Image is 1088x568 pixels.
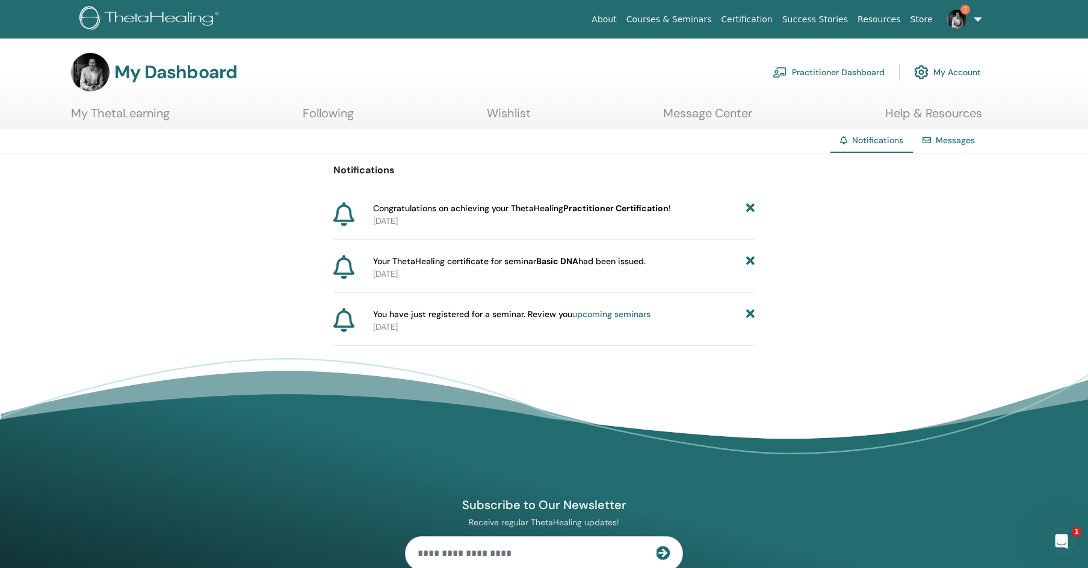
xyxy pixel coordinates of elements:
h4: Subscribe to Our Newsletter [405,497,683,513]
span: 1 [1072,527,1081,537]
a: Resources [853,8,906,31]
h3: My Dashboard [114,61,237,83]
span: Congratulations on achieving your ThetaHealing ! [373,202,671,215]
p: Notifications [333,163,755,177]
a: Message Center [663,106,752,129]
a: Help & Resources [885,106,982,129]
p: Receive regular ThetaHealing updates! [405,517,683,528]
span: Notifications [852,135,903,146]
a: About [587,8,621,31]
span: You have just registered for a seminar. Review you [373,308,651,321]
p: [DATE] [373,321,755,333]
span: Your ThetaHealing certificate for seminar had been issued. [373,255,646,268]
a: My ThetaLearning [71,106,170,129]
a: upcoming seminars [572,309,651,319]
img: default.jpg [71,53,110,91]
img: logo.png [79,6,223,33]
b: Basic DNA [536,256,578,267]
a: Practitioner Dashboard [773,59,885,85]
a: Courses & Seminars [622,8,717,31]
img: default.jpg [947,10,966,29]
p: [DATE] [373,215,755,227]
a: My Account [914,59,981,85]
b: Practitioner Certification [563,203,669,214]
span: 2 [960,5,970,14]
a: Wishlist [487,106,531,129]
a: Store [906,8,938,31]
a: Success Stories [777,8,853,31]
a: Certification [716,8,777,31]
img: cog.svg [914,62,929,82]
iframe: Intercom live chat [1047,527,1076,556]
a: Following [303,106,354,129]
a: Messages [936,135,975,146]
img: chalkboard-teacher.svg [773,67,787,78]
p: [DATE] [373,268,755,280]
